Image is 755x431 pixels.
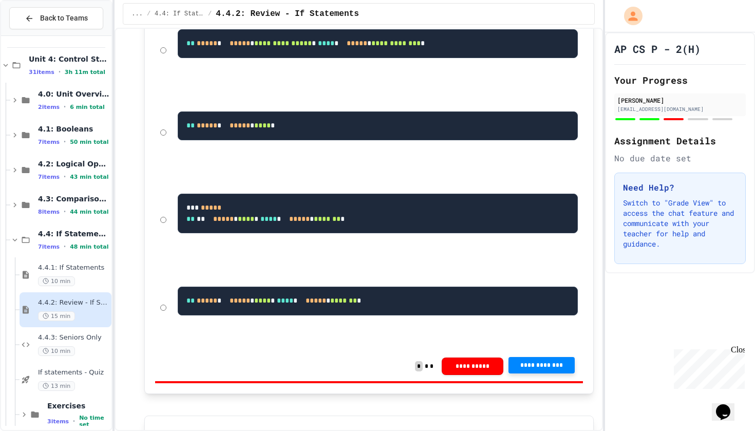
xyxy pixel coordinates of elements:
[79,415,109,428] span: No time set
[70,243,108,250] span: 48 min total
[712,390,745,421] iframe: chat widget
[38,298,109,307] span: 4.4.2: Review - If Statements
[623,181,737,194] h3: Need Help?
[64,242,66,251] span: •
[614,42,701,56] h1: AP CS P - 2(H)
[38,124,109,134] span: 4.1: Booleans
[38,346,75,356] span: 10 min
[617,105,743,113] div: [EMAIL_ADDRESS][DOMAIN_NAME]
[47,418,69,425] span: 3 items
[70,104,105,110] span: 6 min total
[38,333,109,342] span: 4.4.3: Seniors Only
[155,10,204,18] span: 4.4: If Statements
[38,243,60,250] span: 7 items
[70,209,108,215] span: 44 min total
[38,311,75,321] span: 15 min
[65,69,105,76] span: 3h 11m total
[38,194,109,203] span: 4.3: Comparison Operators
[59,68,61,76] span: •
[38,104,60,110] span: 2 items
[38,89,109,99] span: 4.0: Unit Overview
[38,381,75,391] span: 13 min
[9,7,103,29] button: Back to Teams
[38,264,109,272] span: 4.4.1: If Statements
[147,10,150,18] span: /
[614,134,746,148] h2: Assignment Details
[29,54,109,64] span: Unit 4: Control Structures
[73,417,75,425] span: •
[614,152,746,164] div: No due date set
[38,276,75,286] span: 10 min
[38,159,109,168] span: 4.2: Logical Operators
[38,139,60,145] span: 7 items
[47,401,109,410] span: Exercises
[70,174,108,180] span: 43 min total
[613,4,645,28] div: My Account
[216,8,358,20] span: 4.4.2: Review - If Statements
[64,208,66,216] span: •
[64,138,66,146] span: •
[670,345,745,389] iframe: chat widget
[38,368,109,377] span: If statements - Quiz
[617,96,743,105] div: [PERSON_NAME]
[208,10,212,18] span: /
[38,209,60,215] span: 8 items
[4,4,71,65] div: Chat with us now!Close
[38,174,60,180] span: 7 items
[38,229,109,238] span: 4.4: If Statements
[64,103,66,111] span: •
[64,173,66,181] span: •
[70,139,108,145] span: 50 min total
[29,69,54,76] span: 31 items
[131,10,143,18] span: ...
[614,73,746,87] h2: Your Progress
[40,13,88,24] span: Back to Teams
[623,198,737,249] p: Switch to "Grade View" to access the chat feature and communicate with your teacher for help and ...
